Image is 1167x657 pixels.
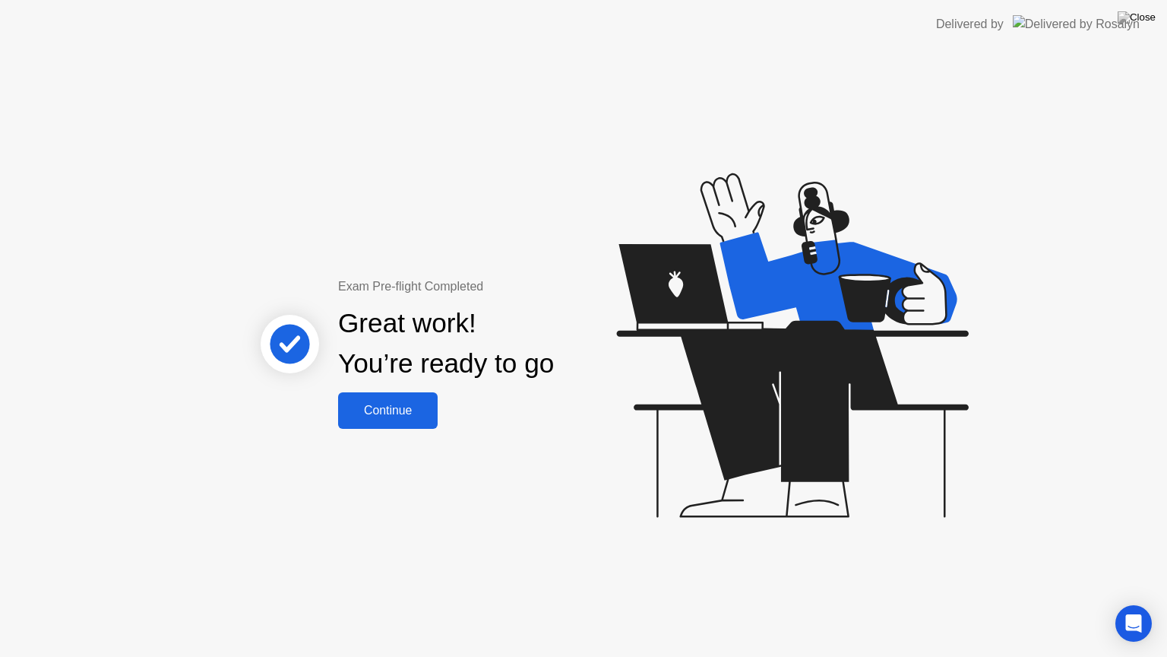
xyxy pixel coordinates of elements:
[1013,15,1140,33] img: Delivered by Rosalyn
[1118,11,1156,24] img: Close
[343,404,433,417] div: Continue
[1115,605,1152,642] div: Open Intercom Messenger
[338,303,554,384] div: Great work! You’re ready to go
[338,278,652,296] div: Exam Pre-flight Completed
[338,392,438,429] button: Continue
[936,15,1004,33] div: Delivered by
